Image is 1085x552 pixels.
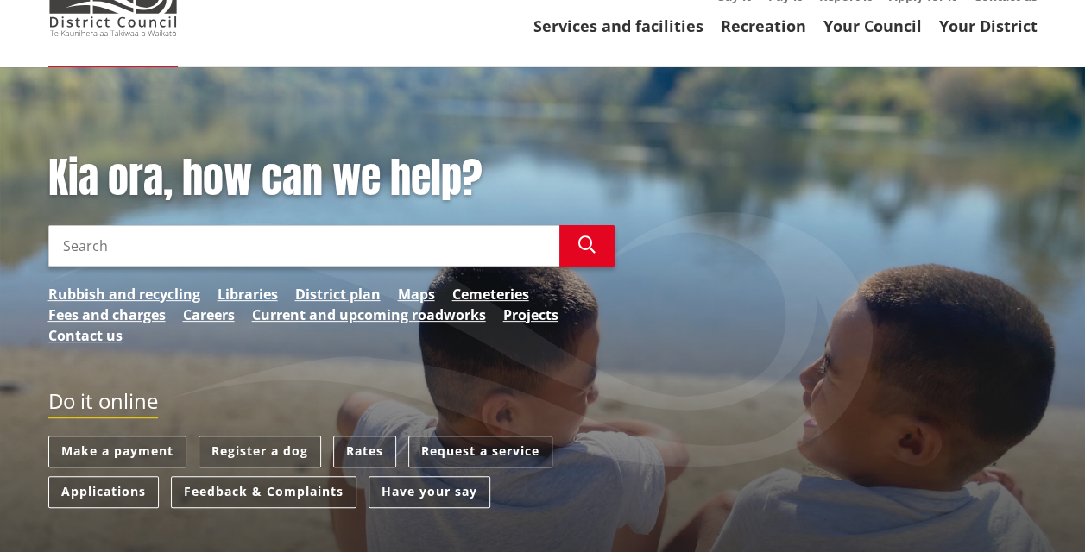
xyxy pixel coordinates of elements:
a: Have your say [369,476,490,508]
a: Careers [183,304,235,325]
a: Your District [939,16,1038,36]
h2: Do it online [48,389,158,419]
a: District plan [295,284,381,304]
a: Feedback & Complaints [171,476,356,508]
a: Request a service [408,436,552,467]
a: Libraries [218,284,278,304]
a: Make a payment [48,436,186,467]
a: Projects [503,304,558,325]
a: Contact us [48,325,123,346]
iframe: Messenger Launcher [1006,480,1068,542]
a: Maps [398,284,435,304]
a: Recreation [721,16,806,36]
a: Register a dog [199,436,321,467]
a: Rates [333,436,396,467]
a: Current and upcoming roadworks [252,304,486,325]
a: Applications [48,476,159,508]
a: Your Council [823,16,922,36]
a: Cemeteries [452,284,529,304]
a: Rubbish and recycling [48,284,200,304]
a: Services and facilities [533,16,703,36]
input: Search input [48,225,559,267]
a: Fees and charges [48,304,166,325]
h1: Kia ora, how can we help? [48,154,615,204]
